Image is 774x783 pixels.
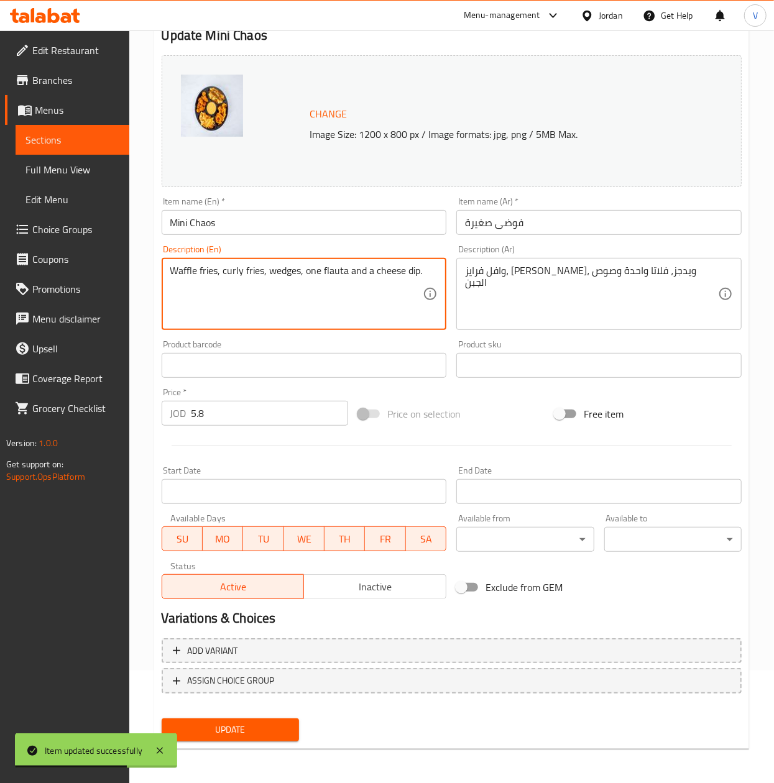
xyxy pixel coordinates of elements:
span: Coupons [32,252,119,267]
span: MO [208,530,238,548]
div: Item updated successfully [45,744,142,758]
button: SU [162,526,203,551]
button: Active [162,574,305,599]
a: Sections [16,125,129,155]
input: Please enter product sku [456,353,742,378]
span: Inactive [309,578,441,596]
button: Inactive [303,574,446,599]
span: Edit Restaurant [32,43,119,58]
div: ​ [604,527,742,552]
span: SU [167,530,198,548]
textarea: Waffle fries, curly fries, wedges, one flauta and a cheese dip. [170,265,423,324]
span: TH [329,530,360,548]
input: Enter name En [162,210,447,235]
textarea: وافل فرايز، [PERSON_NAME]، ويدجز، فلاتا واحدة وصوص الجبن [465,265,718,324]
span: Price on selection [387,406,461,421]
span: Change [310,105,348,123]
span: WE [289,530,320,548]
span: 1.0.0 [39,435,58,451]
input: Please enter price [191,401,348,426]
a: Grocery Checklist [5,393,129,423]
input: Please enter product barcode [162,353,447,378]
a: Upsell [5,334,129,364]
span: ASSIGN CHOICE GROUP [188,673,275,689]
span: TU [248,530,279,548]
a: Coverage Report [5,364,129,393]
p: JOD [170,406,187,421]
span: Exclude from GEM [486,580,563,595]
p: Image Size: 1200 x 800 px / Image formats: jpg, png / 5MB Max. [305,127,712,142]
a: Edit Restaurant [5,35,129,65]
span: Coverage Report [32,371,119,386]
span: Active [167,578,300,596]
span: Branches [32,73,119,88]
h2: Variations & Choices [162,609,742,628]
a: Menus [5,95,129,125]
button: Update [162,718,299,741]
a: Menu disclaimer [5,304,129,334]
a: Full Menu View [16,155,129,185]
input: Enter name Ar [456,210,742,235]
div: Menu-management [464,8,540,23]
span: Add variant [188,643,238,659]
span: Menu disclaimer [32,311,119,326]
div: ​ [456,527,594,552]
a: Support.OpsPlatform [6,469,85,485]
span: Menus [35,103,119,117]
span: Free item [584,406,624,421]
button: TH [325,526,365,551]
h2: Update Mini Chaos [162,26,742,45]
button: ASSIGN CHOICE GROUP [162,668,742,694]
button: WE [284,526,325,551]
button: SA [406,526,446,551]
span: Full Menu View [25,162,119,177]
span: FR [370,530,400,548]
a: Edit Menu [16,185,129,214]
button: FR [365,526,405,551]
button: Change [305,101,352,127]
div: Jordan [599,9,623,22]
span: Update [172,722,289,738]
span: Upsell [32,341,119,356]
span: Promotions [32,282,119,296]
button: MO [203,526,243,551]
a: Choice Groups [5,214,129,244]
span: SA [411,530,441,548]
span: Grocery Checklist [32,401,119,416]
span: Version: [6,435,37,451]
a: Branches [5,65,129,95]
button: TU [243,526,283,551]
button: Add variant [162,638,742,664]
span: V [753,9,758,22]
span: Choice Groups [32,222,119,237]
a: Promotions [5,274,129,304]
span: Sections [25,132,119,147]
img: Mini_Chaos638902330105413448.jpg [181,75,243,137]
a: Coupons [5,244,129,274]
span: Get support on: [6,456,63,472]
span: Edit Menu [25,192,119,207]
